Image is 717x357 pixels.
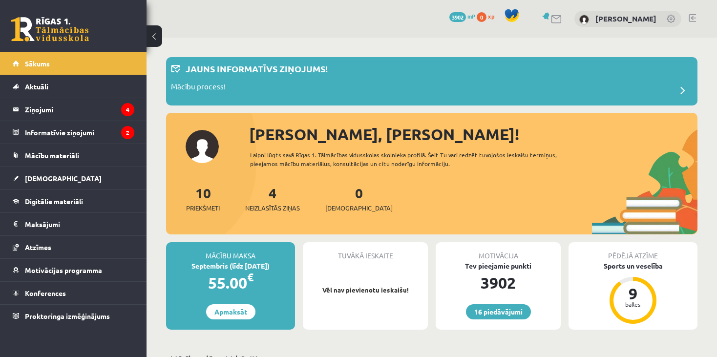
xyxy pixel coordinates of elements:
[13,121,134,144] a: Informatīvie ziņojumi2
[308,285,423,295] p: Vēl nav pievienotu ieskaišu!
[245,184,300,213] a: 4Neizlasītās ziņas
[13,167,134,189] a: [DEMOGRAPHIC_DATA]
[13,75,134,98] a: Aktuāli
[488,12,494,20] span: xp
[121,126,134,139] i: 2
[245,203,300,213] span: Neizlasītās ziņas
[13,236,134,258] a: Atzīmes
[25,289,66,297] span: Konferences
[449,12,475,20] a: 3902 mP
[449,12,466,22] span: 3902
[618,286,648,301] div: 9
[25,213,134,235] legend: Maksājumi
[25,197,83,206] span: Digitālie materiāli
[25,312,110,320] span: Proktoringa izmēģinājums
[25,174,102,183] span: [DEMOGRAPHIC_DATA]
[13,282,134,304] a: Konferences
[436,242,561,261] div: Motivācija
[569,261,697,271] div: Sports un veselība
[25,82,48,91] span: Aktuāli
[325,203,393,213] span: [DEMOGRAPHIC_DATA]
[206,304,255,319] a: Apmaksāt
[618,301,648,307] div: balles
[186,184,220,213] a: 10Priekšmeti
[13,259,134,281] a: Motivācijas programma
[13,144,134,167] a: Mācību materiāli
[247,270,253,284] span: €
[13,52,134,75] a: Sākums
[569,242,697,261] div: Pēdējā atzīme
[25,151,79,160] span: Mācību materiāli
[595,14,656,23] a: [PERSON_NAME]
[436,271,561,294] div: 3902
[13,213,134,235] a: Maksājumi
[467,12,475,20] span: mP
[13,98,134,121] a: Ziņojumi4
[186,203,220,213] span: Priekšmeti
[13,190,134,212] a: Digitālie materiāli
[166,242,295,261] div: Mācību maksa
[436,261,561,271] div: Tev pieejamie punkti
[477,12,486,22] span: 0
[249,123,697,146] div: [PERSON_NAME], [PERSON_NAME]!
[466,304,531,319] a: 16 piedāvājumi
[171,81,226,95] p: Mācību process!
[250,150,569,168] div: Laipni lūgts savā Rīgas 1. Tālmācības vidusskolas skolnieka profilā. Šeit Tu vari redzēt tuvojošo...
[171,62,693,101] a: Jauns informatīvs ziņojums! Mācību process!
[25,98,134,121] legend: Ziņojumi
[569,261,697,325] a: Sports un veselība 9 balles
[166,261,295,271] div: Septembris (līdz [DATE])
[477,12,499,20] a: 0 xp
[303,242,428,261] div: Tuvākā ieskaite
[325,184,393,213] a: 0[DEMOGRAPHIC_DATA]
[25,121,134,144] legend: Informatīvie ziņojumi
[25,243,51,252] span: Atzīmes
[11,17,89,42] a: Rīgas 1. Tālmācības vidusskola
[121,103,134,116] i: 4
[186,62,328,75] p: Jauns informatīvs ziņojums!
[579,15,589,24] img: Viktorija Zaiceva
[166,271,295,294] div: 55.00
[25,266,102,274] span: Motivācijas programma
[13,305,134,327] a: Proktoringa izmēģinājums
[25,59,50,68] span: Sākums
